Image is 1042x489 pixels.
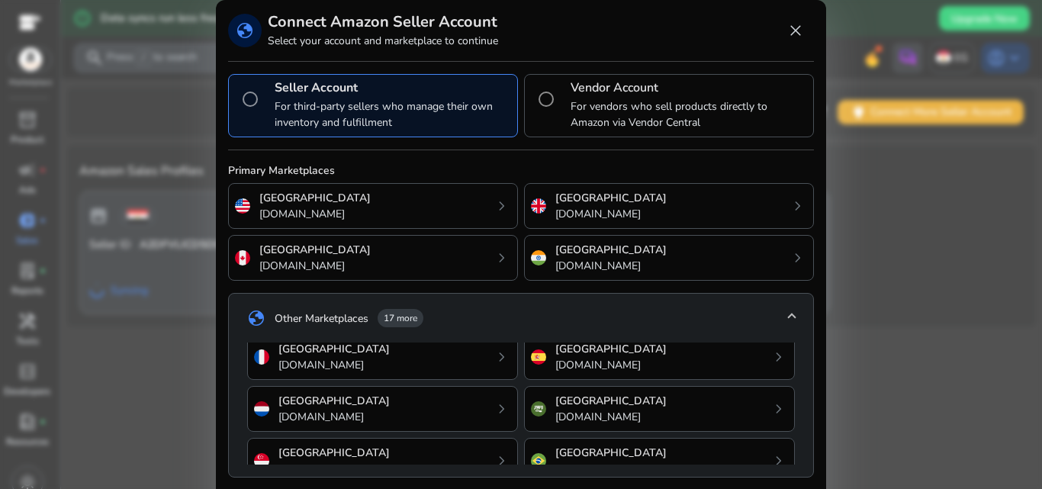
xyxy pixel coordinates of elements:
[278,357,390,373] p: [DOMAIN_NAME]
[531,250,546,265] img: in.svg
[789,249,807,267] span: chevron_right
[770,452,788,470] span: chevron_right
[268,33,498,49] p: Select your account and marketplace to continue
[571,98,807,130] p: For vendors who sell products directly to Amazon via Vendor Central
[235,250,250,265] img: ca.svg
[228,162,814,179] p: Primary Marketplaces
[555,393,667,409] p: [GEOGRAPHIC_DATA]
[259,242,371,258] p: [GEOGRAPHIC_DATA]
[531,453,546,468] img: br.svg
[555,445,667,461] p: [GEOGRAPHIC_DATA]
[493,249,511,267] span: chevron_right
[384,312,417,324] span: 17 more
[275,310,368,327] p: Other Marketplaces
[278,445,390,461] p: [GEOGRAPHIC_DATA]
[259,258,371,274] p: [DOMAIN_NAME]
[789,197,807,215] span: chevron_right
[555,461,667,477] p: [DOMAIN_NAME]
[278,461,390,477] p: [DOMAIN_NAME]
[555,341,667,357] p: [GEOGRAPHIC_DATA]
[770,400,788,418] span: chevron_right
[229,294,813,343] mat-expansion-panel-header: globeOther Marketplaces17 more
[493,197,511,215] span: chevron_right
[259,190,371,206] p: [GEOGRAPHIC_DATA]
[555,258,667,274] p: [DOMAIN_NAME]
[254,349,269,365] img: fr.svg
[531,198,546,214] img: uk.svg
[555,242,667,258] p: [GEOGRAPHIC_DATA]
[493,452,511,470] span: chevron_right
[278,393,390,409] p: [GEOGRAPHIC_DATA]
[531,401,546,417] img: sa.svg
[236,21,254,40] span: globe
[555,357,667,373] p: [DOMAIN_NAME]
[571,81,807,95] h4: Vendor Account
[235,198,250,214] img: us.svg
[531,349,546,365] img: es.svg
[254,453,269,468] img: sg.svg
[493,400,511,418] span: chevron_right
[275,98,511,130] p: For third-party sellers who manage their own inventory and fulfillment
[229,343,813,477] div: globeOther Marketplaces17 more
[254,401,269,417] img: nl.svg
[770,348,788,366] span: chevron_right
[555,190,667,206] p: [GEOGRAPHIC_DATA]
[777,12,814,49] button: Close dialog
[268,13,498,31] h3: Connect Amazon Seller Account
[278,341,390,357] p: [GEOGRAPHIC_DATA]
[555,206,667,222] p: [DOMAIN_NAME]
[278,409,390,425] p: [DOMAIN_NAME]
[555,409,667,425] p: [DOMAIN_NAME]
[259,206,371,222] p: [DOMAIN_NAME]
[275,81,511,95] h4: Seller Account
[247,309,265,327] span: globe
[493,348,511,366] span: chevron_right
